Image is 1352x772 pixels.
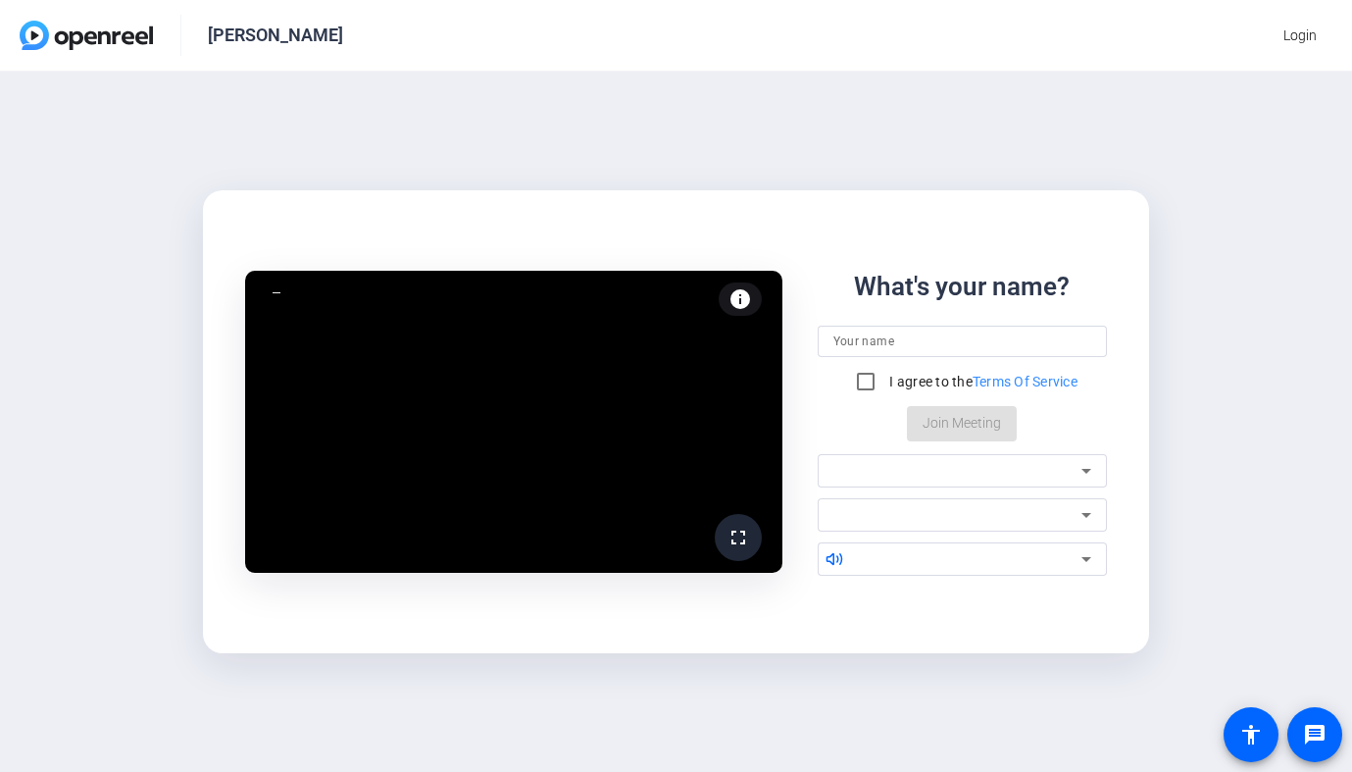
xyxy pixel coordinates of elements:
[726,526,750,549] mat-icon: fullscreen
[885,372,1077,391] label: I agree to the
[1239,723,1263,746] mat-icon: accessibility
[1268,18,1332,53] button: Login
[1283,26,1317,46] span: Login
[973,374,1077,389] a: Terms Of Service
[20,21,153,50] img: OpenReel logo
[208,24,343,47] div: [PERSON_NAME]
[1303,723,1327,746] mat-icon: message
[728,287,752,311] mat-icon: info
[833,330,1091,353] input: Your name
[854,268,1070,306] div: What's your name?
